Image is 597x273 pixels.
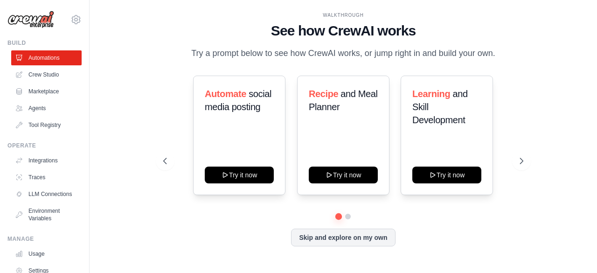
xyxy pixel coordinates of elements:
[7,39,82,47] div: Build
[163,12,523,19] div: WALKTHROUGH
[163,22,523,39] h1: See how CrewAI works
[309,89,338,99] span: Recipe
[291,229,395,246] button: Skip and explore on my own
[11,118,82,133] a: Tool Registry
[309,89,377,112] span: and Meal Planner
[412,89,468,125] span: and Skill Development
[11,153,82,168] a: Integrations
[7,11,54,28] img: Logo
[205,167,274,183] button: Try it now
[11,101,82,116] a: Agents
[11,187,82,202] a: LLM Connections
[11,84,82,99] a: Marketplace
[11,203,82,226] a: Environment Variables
[11,67,82,82] a: Crew Studio
[7,235,82,243] div: Manage
[205,89,246,99] span: Automate
[412,89,450,99] span: Learning
[205,89,271,112] span: social media posting
[187,47,500,60] p: Try a prompt below to see how CrewAI works, or jump right in and build your own.
[11,170,82,185] a: Traces
[309,167,378,183] button: Try it now
[11,246,82,261] a: Usage
[412,167,481,183] button: Try it now
[11,50,82,65] a: Automations
[7,142,82,149] div: Operate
